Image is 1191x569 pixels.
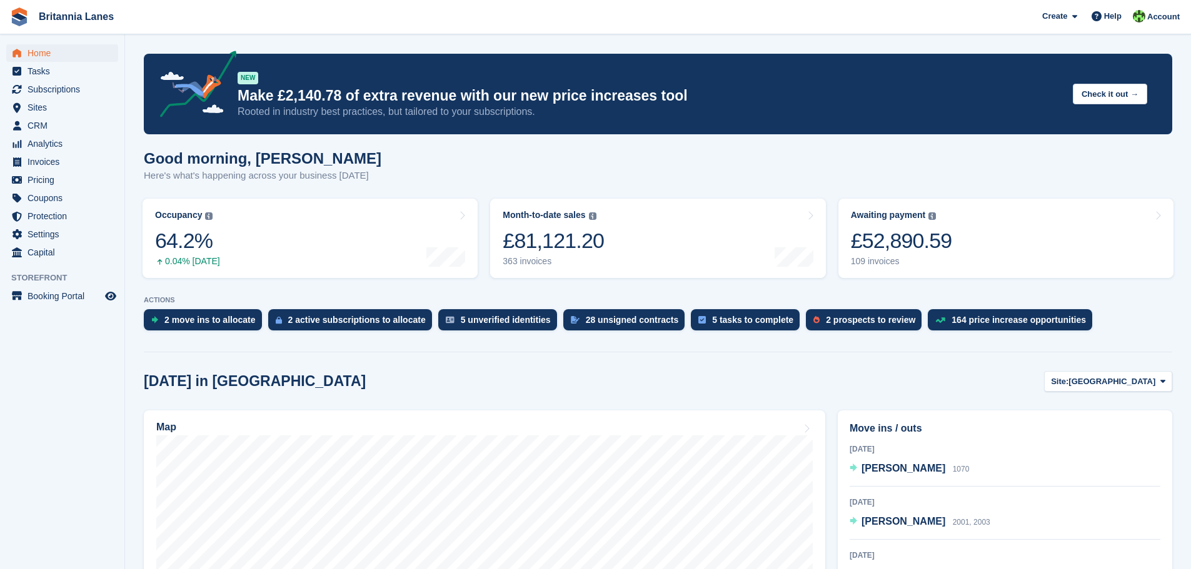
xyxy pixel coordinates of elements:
div: 2 move ins to allocate [164,315,256,325]
a: [PERSON_NAME] 1070 [850,461,969,477]
span: Booking Portal [28,287,103,305]
a: Britannia Lanes [34,6,119,27]
div: 2 active subscriptions to allocate [288,315,426,325]
a: menu [6,117,118,134]
span: Sites [28,99,103,116]
span: [PERSON_NAME] [862,463,945,473]
div: NEW [238,72,258,84]
div: 5 unverified identities [461,315,551,325]
a: menu [6,207,118,225]
div: Awaiting payment [851,210,926,220]
a: 2 active subscriptions to allocate [268,309,438,337]
div: £81,121.20 [503,228,604,254]
img: icon-info-grey-7440780725fd019a000dd9b08b2336e03edf1995a4989e88bcd33f0948082b44.svg [589,212,596,220]
span: Pricing [28,171,103,189]
a: 28 unsigned contracts [563,309,691,337]
img: price-adjustments-announcement-icon-8257ccfd72463d97f412b2fc003d46551f7dbcb40ab6d574587a9cd5c0d94... [149,51,237,122]
span: Analytics [28,135,103,152]
div: [DATE] [850,443,1160,455]
div: 5 tasks to complete [712,315,793,325]
span: Account [1147,11,1180,23]
span: CRM [28,117,103,134]
div: Occupancy [155,210,202,220]
img: active_subscription_to_allocate_icon-d502201f5373d7db506a760aba3b589e785aa758c864c3986d89f69b8ff3... [276,316,282,324]
a: menu [6,244,118,261]
img: verify_identity-adf6edd0f0f0b5bbfe63781bf79b02c33cf7c696d77639b501bdc392416b5a36.svg [446,316,455,324]
img: move_ins_to_allocate_icon-fdf77a2bb77ea45bf5b3d319d69a93e2d87916cf1d5bf7949dd705db3b84f3ca.svg [151,316,158,324]
div: 0.04% [DATE] [155,256,220,267]
h1: Good morning, [PERSON_NAME] [144,150,381,167]
span: Storefront [11,272,124,284]
a: menu [6,81,118,98]
button: Site: [GEOGRAPHIC_DATA] [1044,371,1172,392]
span: Protection [28,207,103,225]
h2: Map [156,422,176,433]
span: Coupons [28,189,103,207]
a: menu [6,99,118,116]
a: menu [6,44,118,62]
span: Tasks [28,62,103,80]
a: menu [6,135,118,152]
span: 1070 [953,465,970,473]
button: Check it out → [1073,84,1147,104]
span: Capital [28,244,103,261]
a: 5 unverified identities [438,309,563,337]
div: 28 unsigned contracts [586,315,679,325]
a: 2 prospects to review [806,309,928,337]
div: 64.2% [155,228,220,254]
p: ACTIONS [144,296,1172,304]
a: menu [6,287,118,305]
p: Rooted in industry best practices, but tailored to your subscriptions. [238,105,1063,119]
p: Here's what's happening across your business [DATE] [144,169,381,183]
h2: Move ins / outs [850,421,1160,436]
a: 5 tasks to complete [691,309,806,337]
span: Help [1104,10,1122,22]
img: Robert Parr [1133,10,1145,22]
a: 164 price increase opportunities [928,309,1098,337]
div: 363 invoices [503,256,604,267]
div: £52,890.59 [851,228,952,254]
a: menu [6,153,118,171]
a: [PERSON_NAME] 2001, 2003 [850,514,990,530]
div: [DATE] [850,550,1160,561]
span: [PERSON_NAME] [862,516,945,527]
span: Site: [1051,375,1068,388]
img: contract_signature_icon-13c848040528278c33f63329250d36e43548de30e8caae1d1a13099fd9432cc5.svg [571,316,580,324]
span: Settings [28,225,103,243]
a: menu [6,62,118,80]
p: Make £2,140.78 of extra revenue with our new price increases tool [238,87,1063,105]
div: [DATE] [850,497,1160,508]
a: Preview store [103,289,118,304]
a: Occupancy 64.2% 0.04% [DATE] [143,199,478,278]
span: Invoices [28,153,103,171]
div: 109 invoices [851,256,952,267]
div: Month-to-date sales [503,210,585,220]
span: [GEOGRAPHIC_DATA] [1068,375,1155,388]
h2: [DATE] in [GEOGRAPHIC_DATA] [144,373,366,390]
span: Home [28,44,103,62]
img: icon-info-grey-7440780725fd019a000dd9b08b2336e03edf1995a4989e88bcd33f0948082b44.svg [205,212,213,220]
a: Awaiting payment £52,890.59 109 invoices [838,199,1173,278]
a: menu [6,225,118,243]
img: task-75834270c22a3079a89374b754ae025e5fb1db73e45f91037f5363f120a921f8.svg [698,316,706,324]
img: icon-info-grey-7440780725fd019a000dd9b08b2336e03edf1995a4989e88bcd33f0948082b44.svg [928,212,936,220]
a: menu [6,189,118,207]
a: Month-to-date sales £81,121.20 363 invoices [490,199,825,278]
span: Subscriptions [28,81,103,98]
a: menu [6,171,118,189]
span: 2001, 2003 [953,518,990,527]
img: price_increase_opportunities-93ffe204e8149a01c8c9dc8f82e8f89637d9d84a8eef4429ea346261dce0b2c0.svg [935,317,945,323]
a: 2 move ins to allocate [144,309,268,337]
img: prospect-51fa495bee0391a8d652442698ab0144808aea92771e9ea1ae160a38d050c398.svg [813,316,820,324]
div: 2 prospects to review [826,315,915,325]
span: Create [1042,10,1067,22]
div: 164 price increase opportunities [952,315,1086,325]
img: stora-icon-8386f47178a22dfd0bd8f6a31ec36ba5ce8667c1dd55bd0f319d3a0aa187defe.svg [10,7,29,26]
